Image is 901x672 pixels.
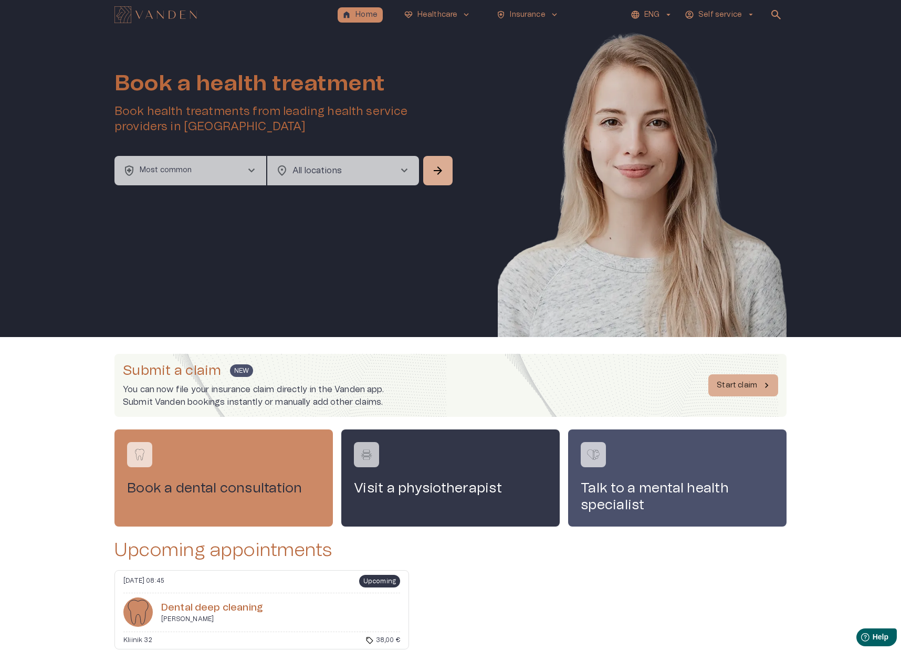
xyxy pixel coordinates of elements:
[123,383,384,396] p: You can now file your insurance claim directly in the Vanden app.
[432,164,444,177] span: arrow_forward
[276,164,288,177] span: location_on
[359,576,400,586] span: Upcoming
[140,165,192,176] p: Most common
[498,29,787,369] img: Woman smiling
[698,9,742,20] p: Self service
[404,10,413,19] span: ecg_heart
[341,429,560,526] a: Navigate to service booking
[819,624,901,654] iframe: Help widget launcher
[365,636,374,645] span: sell
[123,164,135,177] span: health_and_safety
[629,7,675,23] button: ENG
[114,7,333,22] a: Navigate to homepage
[581,480,774,513] h4: Talk to a mental health specialist
[550,10,559,19] span: keyboard_arrow_down
[766,4,787,25] button: open search modal
[354,480,547,497] h4: Visit a physiotherapist
[398,164,411,177] span: chevron_right
[585,447,601,463] img: Talk to a mental health specialist logo
[417,9,458,20] p: Healthcare
[717,380,757,391] p: Start claim
[359,447,374,463] img: Visit a physiotherapist logo
[123,396,384,408] p: Submit Vanden bookings instantly or manually add other claims.
[161,615,263,624] p: [PERSON_NAME]
[132,447,148,463] img: Book a dental consultation logo
[292,164,381,177] p: All locations
[114,6,197,23] img: Vanden logo
[114,104,455,135] h5: Book health treatments from leading health service providers in [GEOGRAPHIC_DATA]
[114,570,409,649] a: Navigate to booking details
[746,10,756,19] span: arrow_drop_down
[492,7,563,23] button: health_and_safetyInsurancekeyboard_arrow_down
[338,7,383,23] button: homeHome
[708,374,778,396] button: Start claim
[114,539,332,562] h2: Upcoming appointments
[127,480,320,497] h4: Book a dental consultation
[376,636,400,645] p: 38,00 €
[114,71,455,96] h1: Book a health treatment
[355,9,378,20] p: Home
[568,429,787,526] a: Navigate to service booking
[462,10,471,19] span: keyboard_arrow_down
[123,576,164,585] p: [DATE] 08:45
[114,429,333,526] a: Navigate to service booking
[114,156,266,185] button: health_and_safetyMost commonchevron_right
[161,601,263,615] h6: Dental deep cleaning
[342,10,351,19] span: home
[683,7,757,23] button: Self servicearrow_drop_down
[496,10,506,19] span: health_and_safety
[400,7,476,23] button: ecg_heartHealthcarekeyboard_arrow_down
[510,9,545,20] p: Insurance
[245,164,258,177] span: chevron_right
[123,362,222,379] h4: Submit a claim
[123,636,152,645] p: Kliinik 32
[644,9,659,20] p: ENG
[423,156,453,185] button: Search
[770,8,782,21] span: search
[230,366,253,375] span: NEW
